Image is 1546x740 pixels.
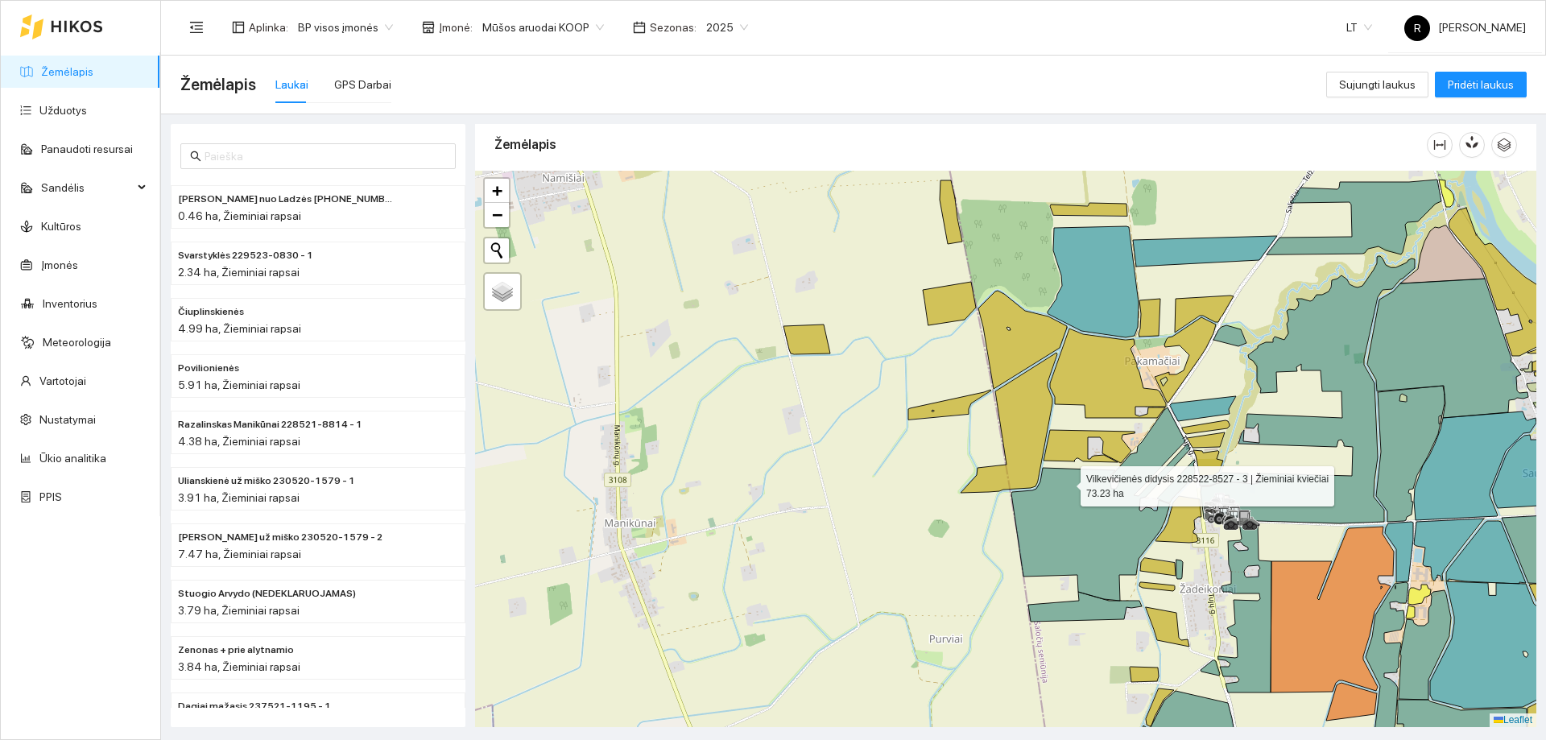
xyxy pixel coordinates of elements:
div: GPS Darbai [334,76,391,93]
span: Paškevičiaus Felikso nuo Ladzės (2) 229525-2470 - 2 [178,192,394,207]
a: Ūkio analitika [39,452,106,465]
span: layout [232,21,245,34]
span: Pridėti laukus [1448,76,1514,93]
span: column-width [1428,138,1452,151]
span: 7.47 ha, Žieminiai rapsai [178,548,301,560]
div: Laukai [275,76,308,93]
span: 0.46 ha, Žieminiai rapsai [178,209,301,222]
span: Nakvosienė už miško 230520-1579 - 2 [178,530,382,545]
span: Zenonas + prie alytnamio [178,643,294,658]
span: Aplinka : [249,19,288,36]
a: Leaflet [1494,714,1532,726]
button: Pridėti laukus [1435,72,1527,97]
a: Kultūros [41,220,81,233]
span: shop [422,21,435,34]
span: Sandėlis [41,172,133,204]
span: calendar [633,21,646,34]
span: Žemėlapis [180,72,256,97]
span: Svarstyklės 229523-0830 - 1 [178,248,313,263]
span: Mūšos aruodai KOOP [482,15,604,39]
a: Vartotojai [39,374,86,387]
button: Initiate a new search [485,238,509,263]
a: Nustatymai [39,413,96,426]
span: LT [1346,15,1372,39]
span: Stuogio Arvydo (NEDEKLARUOJAMAS) [178,586,356,602]
div: Žemėlapis [494,122,1427,167]
span: [PERSON_NAME] [1404,21,1526,34]
span: 3.79 ha, Žieminiai rapsai [178,604,300,617]
span: BP visos įmonės [298,15,393,39]
span: Dagiai mažasis 237521-1195 - 1 [178,699,331,714]
input: Paieška [205,147,446,165]
a: Meteorologija [43,336,111,349]
span: + [492,180,502,201]
span: Sujungti laukus [1339,76,1416,93]
button: column-width [1427,132,1453,158]
span: 4.38 ha, Žieminiai rapsai [178,435,300,448]
a: Inventorius [43,297,97,310]
span: 4.99 ha, Žieminiai rapsai [178,322,301,335]
button: Sujungti laukus [1326,72,1428,97]
a: Panaudoti resursai [41,143,133,155]
span: 3.91 ha, Žieminiai rapsai [178,491,300,504]
span: Čiuplinskienės [178,304,244,320]
span: 2025 [706,15,748,39]
a: Įmonės [41,258,78,271]
span: Sezonas : [650,19,697,36]
a: Zoom out [485,203,509,227]
button: menu-fold [180,11,213,43]
span: 3.84 ha, Žieminiai rapsai [178,660,300,673]
a: Zoom in [485,179,509,203]
a: PPIS [39,490,62,503]
span: search [190,151,201,162]
a: Sujungti laukus [1326,78,1428,91]
span: Įmonė : [439,19,473,36]
span: Ulianskienė už miško 230520-1579 - 1 [178,473,355,489]
span: Povilionienės [178,361,239,376]
span: 5.91 ha, Žieminiai rapsai [178,378,300,391]
span: R [1414,15,1421,41]
span: 2.34 ha, Žieminiai rapsai [178,266,300,279]
span: menu-fold [189,20,204,35]
span: − [492,205,502,225]
span: Razalinskas Manikūnai 228521-8814 - 1 [178,417,362,432]
a: Užduotys [39,104,87,117]
a: Žemėlapis [41,65,93,78]
a: Layers [485,274,520,309]
a: Pridėti laukus [1435,78,1527,91]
